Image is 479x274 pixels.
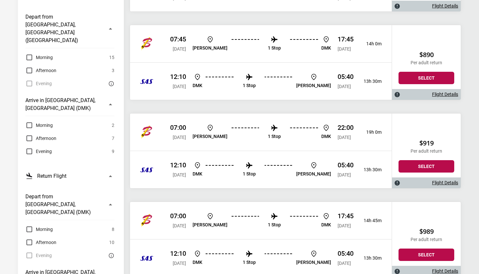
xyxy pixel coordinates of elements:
[338,124,354,131] p: 22:00
[338,250,354,257] p: 05:40
[268,222,281,228] p: 1 Stop
[36,67,56,74] span: Afternoon
[268,45,281,51] p: 1 Stop
[25,121,53,129] label: Morning
[296,83,331,88] p: [PERSON_NAME]
[140,163,153,176] img: Thai Lion Air
[359,167,382,173] p: 13h 30m
[170,35,186,43] p: 07:45
[25,225,53,233] label: Morning
[25,93,114,116] button: Arrive in [GEOGRAPHIC_DATA], [GEOGRAPHIC_DATA] (DMK)
[399,51,454,59] h2: $890
[399,237,454,242] p: Per adult return
[338,172,351,177] span: [DATE]
[130,25,392,100] div: Batik Air Malaysia 07:45 [DATE] [PERSON_NAME] 1 Stop DMK 17:45 [DATE] 14h 0mThai Lion Air 12:10 [...
[243,260,256,265] p: 1 Stop
[338,161,354,169] p: 05:40
[36,147,52,155] span: Evening
[338,135,351,140] span: [DATE]
[338,223,351,228] span: [DATE]
[25,189,114,220] button: Depart from [GEOGRAPHIC_DATA], [GEOGRAPHIC_DATA] (DMK)
[36,121,53,129] span: Morning
[109,53,114,61] span: 15
[25,193,103,216] h3: Depart from [GEOGRAPHIC_DATA], [GEOGRAPHIC_DATA] (DMK)
[173,135,186,140] span: [DATE]
[170,124,186,131] p: 07:00
[140,214,153,227] img: Batik Air
[140,251,153,265] img: Thai Lion Air
[432,92,458,97] a: Flight Details
[107,80,114,87] button: There are currently no flights matching this search criteria. Try removing some search filters.
[193,260,202,265] p: DMK
[321,222,331,228] p: DMK
[130,114,392,188] div: Batik Air 07:00 [DATE] [PERSON_NAME] 1 Stop DMK 22:00 [DATE] 19h 0mThai Lion Air 12:10 [DATE] DMK...
[296,171,331,177] p: [PERSON_NAME]
[170,73,186,81] p: 12:10
[432,3,458,9] a: Flight Details
[338,84,351,89] span: [DATE]
[432,180,458,186] a: Flight Details
[107,251,114,259] button: There are currently no flights matching this search criteria. Try removing some search filters.
[25,134,56,142] label: Afternoon
[173,172,186,177] span: [DATE]
[338,46,351,52] span: [DATE]
[338,261,351,266] span: [DATE]
[321,45,331,51] p: DMK
[170,212,186,220] p: 07:00
[193,83,202,88] p: DMK
[399,148,454,154] p: Per adult return
[399,72,454,84] button: Select
[359,255,382,261] p: 13h 30m
[392,89,461,100] div: Flight Details
[193,171,202,177] p: DMK
[25,67,56,74] label: Afternoon
[338,212,354,220] p: 17:45
[112,121,114,129] span: 2
[170,161,186,169] p: 12:10
[25,13,103,44] h3: Depart from [GEOGRAPHIC_DATA], [GEOGRAPHIC_DATA] ([GEOGRAPHIC_DATA])
[109,238,114,246] span: 10
[193,222,227,228] p: [PERSON_NAME]
[112,134,114,142] span: 7
[193,45,227,51] p: [PERSON_NAME]
[296,260,331,265] p: [PERSON_NAME]
[25,147,52,155] label: Evening
[399,228,454,236] h2: $989
[25,9,114,48] button: Depart from [GEOGRAPHIC_DATA], [GEOGRAPHIC_DATA] ([GEOGRAPHIC_DATA])
[36,53,53,61] span: Morning
[399,60,454,66] p: Per adult return
[392,1,461,11] div: Flight Details
[173,46,186,52] span: [DATE]
[359,41,382,47] p: 14h 0m
[321,134,331,139] p: DMK
[140,37,153,50] img: Batik Air Malaysia
[338,35,354,43] p: 17:45
[392,177,461,188] div: Flight Details
[25,168,114,184] button: Return Flight
[36,238,56,246] span: Afternoon
[399,160,454,173] button: Select
[399,249,454,261] button: Select
[243,83,256,88] p: 1 Stop
[140,126,153,139] img: Batik Air
[193,134,227,139] p: [PERSON_NAME]
[140,75,153,88] img: Thai Lion Air
[432,268,458,274] a: Flight Details
[359,79,382,84] p: 13h 30m
[359,218,382,223] p: 14h 45m
[37,172,66,180] h3: Return Flight
[36,225,53,233] span: Morning
[25,97,103,112] h3: Arrive in [GEOGRAPHIC_DATA], [GEOGRAPHIC_DATA] (DMK)
[112,67,114,74] span: 3
[112,147,114,155] span: 9
[25,53,53,61] label: Morning
[173,223,186,228] span: [DATE]
[112,225,114,233] span: 8
[173,84,186,89] span: [DATE]
[170,250,186,257] p: 12:10
[25,238,56,246] label: Afternoon
[399,139,454,147] h2: $919
[268,134,281,139] p: 1 Stop
[243,171,256,177] p: 1 Stop
[36,134,56,142] span: Afternoon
